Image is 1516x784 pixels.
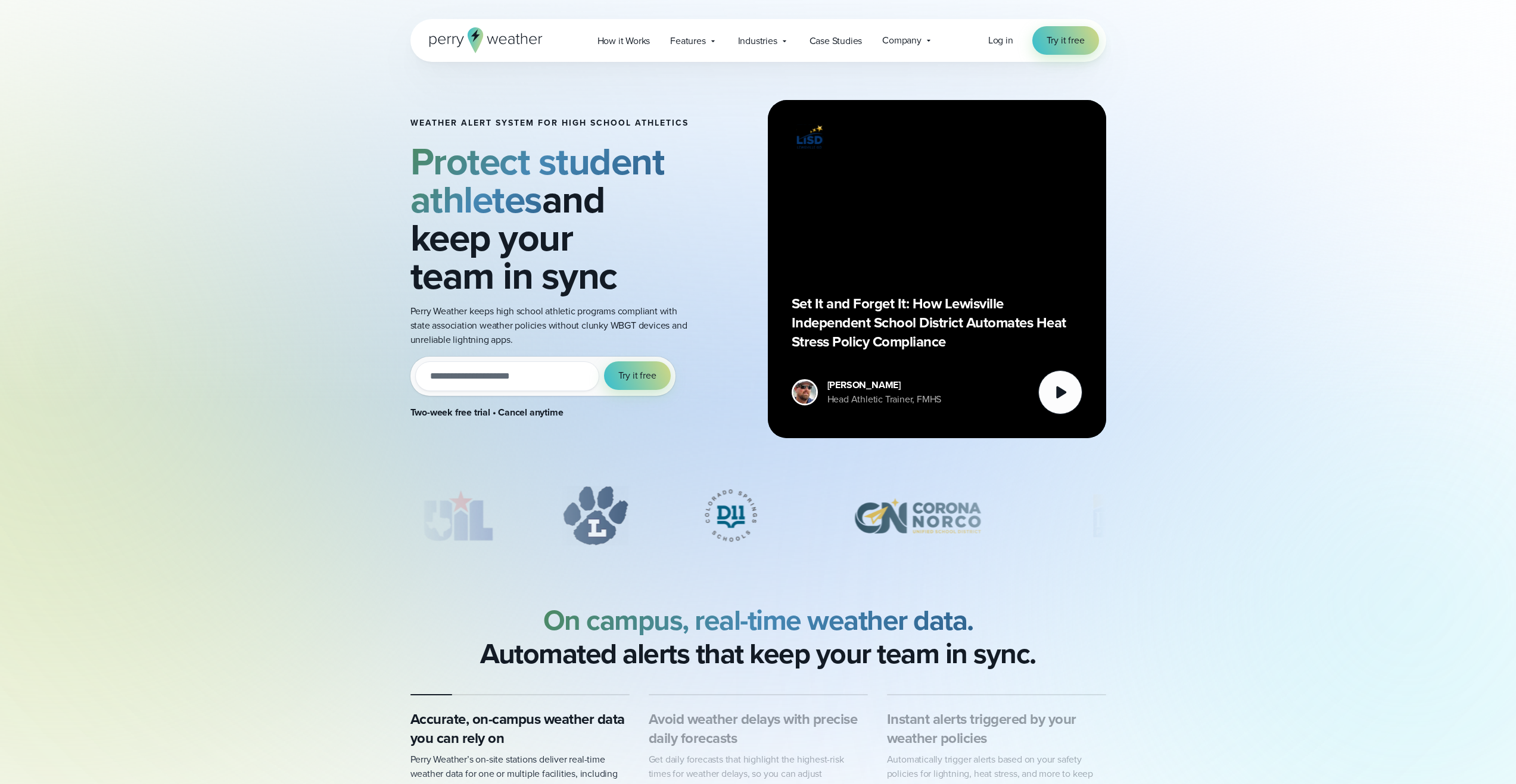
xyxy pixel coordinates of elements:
[649,710,868,748] h3: Avoid weather delays with precise daily forecasts
[1047,33,1085,48] span: Try it free
[887,710,1106,748] h3: Instant alerts triggered by your weather policies
[686,486,776,545] img: Colorado-Springs-School-District.svg
[882,33,922,48] span: Company
[410,710,630,748] h3: Accurate, on-campus weather data you can rely on
[670,34,705,48] span: Features
[410,142,689,295] h2: and keep your team in sync
[618,368,656,383] span: Try it free
[810,34,863,48] span: Case Studies
[827,392,942,407] div: Head Athletic Trainer, FMHS
[738,34,777,48] span: Industries
[562,486,628,545] div: 2 of 12
[410,486,505,545] div: 1 of 12
[833,486,1002,545] img: Corona-Norco-Unified-School-District.svg
[543,599,973,641] strong: On campus, real-time weather data.
[587,29,661,53] a: How it Works
[410,304,689,347] p: Perry Weather keeps high school athletic programs compliant with state association weather polici...
[833,486,1002,545] div: 4 of 12
[686,486,776,545] div: 3 of 12
[792,124,827,151] img: Lewisville ISD logo
[604,361,671,390] button: Try it free
[410,405,564,419] strong: Two-week free trial • Cancel anytime
[410,118,689,128] h1: Weather Alert System for High School Athletics
[988,33,1013,48] a: Log in
[1060,486,1229,545] div: 5 of 12
[480,604,1036,670] h2: Automated alerts that keep your team in sync.
[1060,486,1229,545] img: Des-Moines-Public-Schools.svg
[827,378,942,392] div: [PERSON_NAME]
[410,486,1106,551] div: slideshow
[1032,26,1099,55] a: Try it free
[597,34,650,48] span: How it Works
[410,486,505,545] img: UIL.svg
[792,294,1082,351] p: Set It and Forget It: How Lewisville Independent School District Automates Heat Stress Policy Com...
[793,381,816,404] img: cody-henschke-headshot
[799,29,873,53] a: Case Studies
[410,133,665,227] strong: Protect student athletes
